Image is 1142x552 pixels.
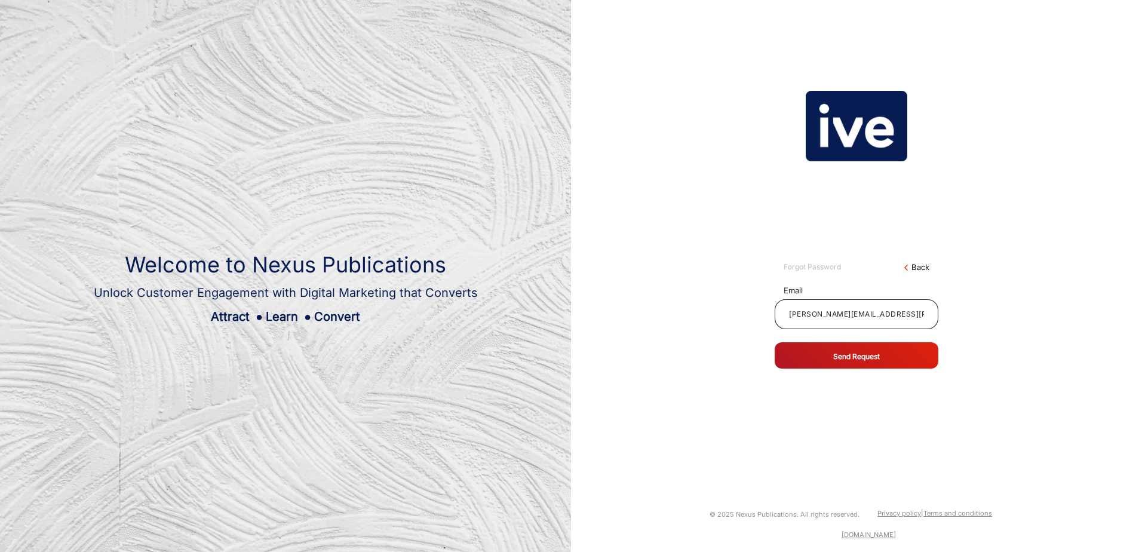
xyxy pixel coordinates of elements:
a: Privacy policy [877,509,921,517]
span: ● [256,309,263,324]
a: | [921,509,923,517]
a: Terms and conditions [923,509,992,517]
input: Your email address [784,307,929,321]
a: [DOMAIN_NAME] [842,530,896,539]
div: Forgot Password [775,262,856,274]
div: Attract Learn Convert [94,308,478,326]
a: Back [911,262,929,274]
h1: Welcome to Nexus Publications [94,252,478,278]
small: © 2025 Nexus Publications. All rights reserved. [710,510,859,519]
mat-label: Email [775,285,938,297]
div: Unlock Customer Engagement with Digital Marketing that Converts [94,284,478,302]
span: ● [304,309,311,324]
img: vmg-logo [806,91,907,161]
mat-icon: arrow_back_ios [904,264,911,271]
button: Send Request [775,342,938,369]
